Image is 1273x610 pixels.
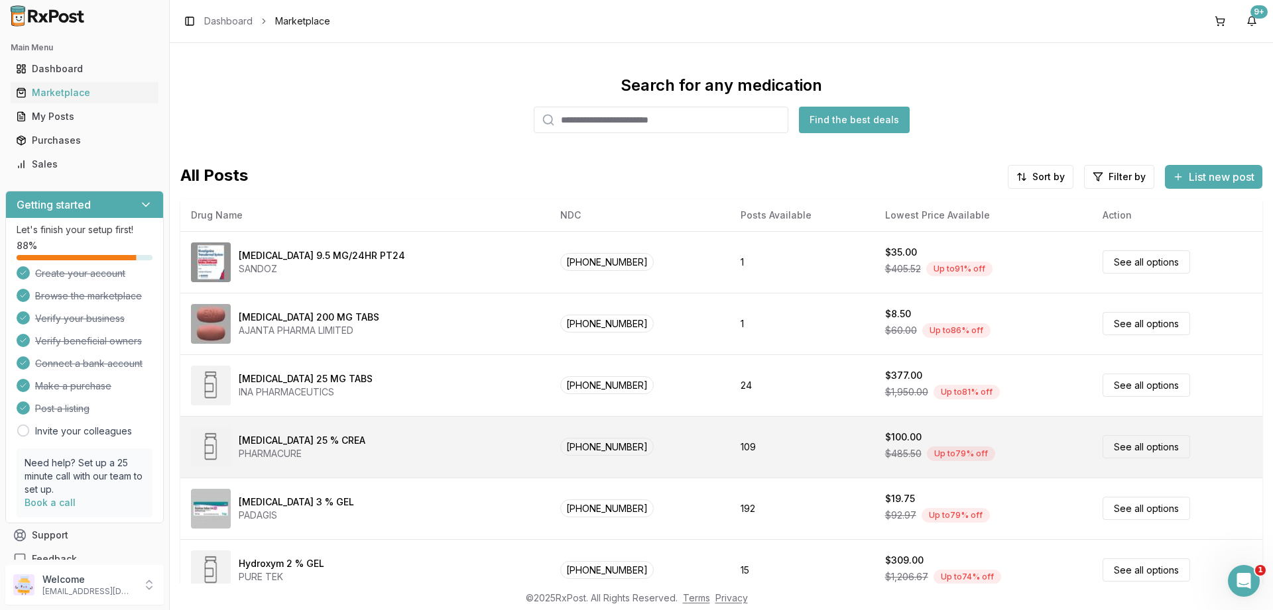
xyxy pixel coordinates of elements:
[180,199,550,231] th: Drug Name
[16,110,153,123] div: My Posts
[560,253,654,271] span: [PHONE_NUMBER]
[191,489,231,529] img: Diclofenac Sodium 3 % GEL
[239,311,379,324] div: [MEDICAL_DATA] 200 MG TABS
[239,570,324,584] div: PURE TEK
[35,289,142,303] span: Browse the marketplace
[16,62,153,76] div: Dashboard
[35,357,143,370] span: Connect a bank account
[927,446,995,461] div: Up to 79 % off
[885,431,922,444] div: $100.00
[11,152,158,176] a: Sales
[5,154,164,175] button: Sales
[16,134,153,147] div: Purchases
[1103,435,1190,458] a: See all options
[885,554,924,567] div: $309.00
[885,369,922,382] div: $377.00
[1008,165,1073,189] button: Sort by
[730,199,875,231] th: Posts Available
[885,492,915,505] div: $19.75
[42,573,135,586] p: Welcome
[885,385,928,399] span: $1,950.00
[191,366,231,405] img: Diclofenac Potassium 25 MG TABS
[239,385,373,399] div: INA PHARMACEUTICS
[239,249,405,262] div: [MEDICAL_DATA] 9.5 MG/24HR PT24
[1109,170,1146,183] span: Filter by
[239,324,379,337] div: AJANTA PHARMA LIMITED
[5,58,164,79] button: Dashboard
[5,547,164,571] button: Feedback
[885,307,911,321] div: $8.50
[239,509,354,522] div: PADAGIS
[885,324,917,337] span: $60.00
[1165,172,1262,185] a: List new post
[35,267,125,280] span: Create your account
[35,312,125,325] span: Verify your business
[239,372,373,385] div: [MEDICAL_DATA] 25 MG TABS
[25,497,76,508] a: Book a call
[191,304,231,344] img: Entacapone 200 MG TABS
[32,552,77,566] span: Feedback
[1241,11,1262,32] button: 9+
[875,199,1092,231] th: Lowest Price Available
[934,570,1001,584] div: Up to 74 % off
[730,354,875,416] td: 24
[239,495,354,509] div: [MEDICAL_DATA] 3 % GEL
[683,592,710,603] a: Terms
[35,425,132,438] a: Invite your colleagues
[885,262,921,276] span: $405.52
[1103,374,1190,397] a: See all options
[239,447,365,460] div: PHARMACURE
[35,380,111,393] span: Make a purchase
[204,15,253,28] a: Dashboard
[922,323,991,338] div: Up to 86 % off
[1255,565,1266,576] span: 1
[5,130,164,151] button: Purchases
[885,570,928,584] span: $1,206.67
[35,402,90,415] span: Post a listing
[885,447,922,460] span: $485.50
[191,550,231,590] img: Hydroxym 2 % GEL
[239,557,324,570] div: Hydroxym 2 % GEL
[17,223,152,236] p: Let's finish your setup first!
[1103,250,1190,274] a: See all options
[35,334,142,348] span: Verify beneficial owners
[275,15,330,28] span: Marketplace
[1103,497,1190,520] a: See all options
[11,57,158,81] a: Dashboard
[926,262,993,276] div: Up to 91 % off
[885,246,917,259] div: $35.00
[1189,169,1254,185] span: List new post
[560,561,654,579] span: [PHONE_NUMBER]
[799,107,910,133] button: Find the best deals
[560,315,654,332] span: [PHONE_NUMBER]
[1103,558,1190,582] a: See all options
[13,574,34,595] img: User avatar
[621,75,822,96] div: Search for any medication
[1165,165,1262,189] button: List new post
[1250,5,1268,19] div: 9+
[239,434,365,447] div: [MEDICAL_DATA] 25 % CREA
[17,197,91,213] h3: Getting started
[934,385,1000,399] div: Up to 81 % off
[11,128,158,152] a: Purchases
[191,427,231,467] img: Methyl Salicylate 25 % CREA
[885,509,916,522] span: $92.97
[730,231,875,293] td: 1
[25,456,145,496] p: Need help? Set up a 25 minute call with our team to set up.
[239,262,405,276] div: SANDOZ
[560,499,654,517] span: [PHONE_NUMBER]
[730,293,875,354] td: 1
[550,199,729,231] th: NDC
[11,105,158,128] a: My Posts
[5,106,164,127] button: My Posts
[560,438,654,456] span: [PHONE_NUMBER]
[5,523,164,547] button: Support
[1103,312,1190,335] a: See all options
[17,239,37,252] span: 88 %
[715,592,748,603] a: Privacy
[1228,565,1260,597] iframe: Intercom live chat
[730,416,875,478] td: 109
[730,478,875,539] td: 192
[922,508,990,523] div: Up to 79 % off
[1032,170,1065,183] span: Sort by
